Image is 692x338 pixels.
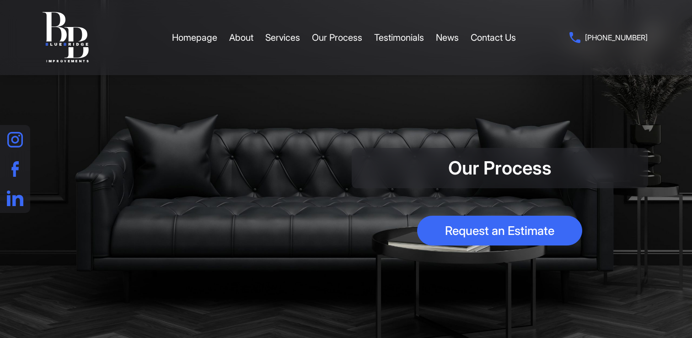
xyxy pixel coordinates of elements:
[471,24,516,51] a: Contact Us
[585,31,648,44] span: [PHONE_NUMBER]
[365,157,634,179] h1: Our Process
[374,24,424,51] a: Testimonials
[229,24,253,51] a: About
[436,24,459,51] a: News
[569,31,648,44] a: [PHONE_NUMBER]
[172,24,217,51] a: Homepage
[417,216,582,245] a: Request an Estimate
[312,24,362,51] a: Our Process
[265,24,300,51] a: Services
